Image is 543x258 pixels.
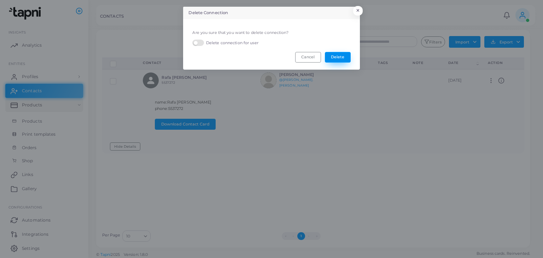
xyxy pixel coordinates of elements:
button: Cancel [295,52,321,63]
div: Are you sure that you want to delete connection? [192,30,350,36]
button: Close [353,6,363,15]
label: Delete connection for user [192,40,258,46]
button: Delete [325,52,351,63]
h5: Delete Connection [188,10,228,16]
